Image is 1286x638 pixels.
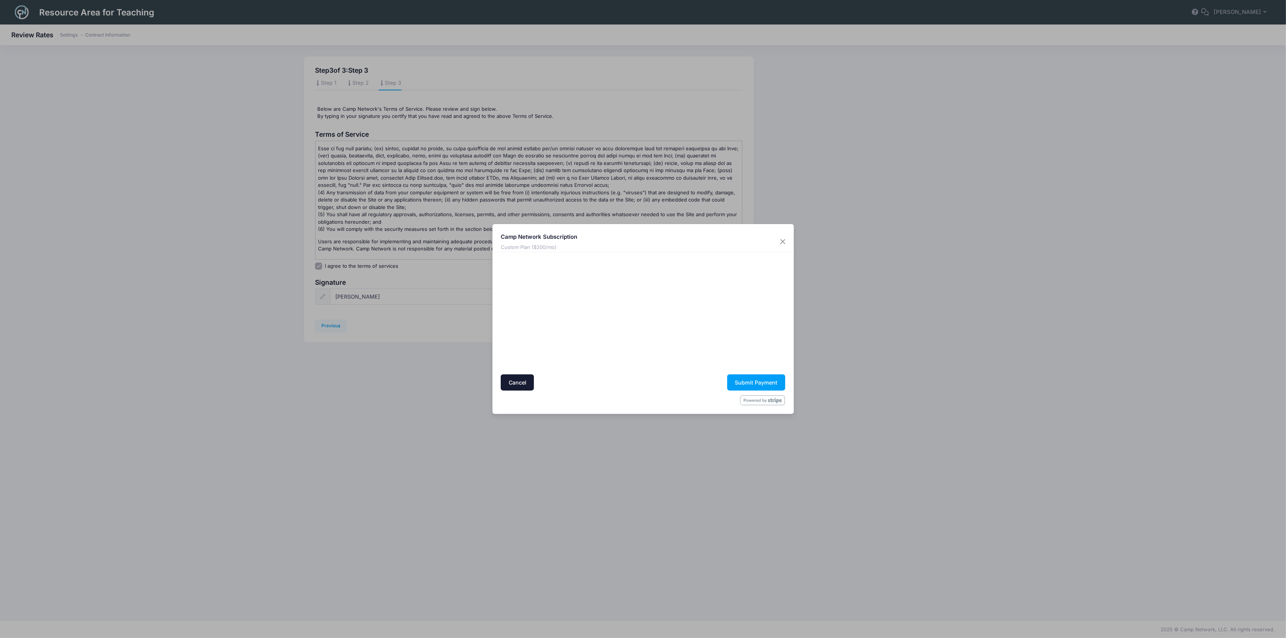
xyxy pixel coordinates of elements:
h5: Camp Network Subscription [501,233,577,241]
iframe: Secure payment input frame [645,255,787,372]
button: Cancel [501,374,534,391]
iframe: Secure address input frame [499,255,641,342]
button: Close [776,235,789,249]
div: Custom Plan ($200/mo) [501,244,577,251]
button: Submit Payment [727,374,785,391]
